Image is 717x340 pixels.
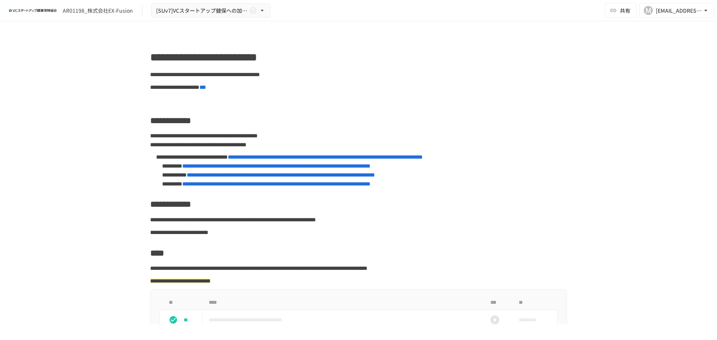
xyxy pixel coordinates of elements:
img: ZDfHsVrhrXUoWEWGWYf8C4Fv4dEjYTEDCNvmL73B7ox [9,4,57,16]
div: AR01198_株式会社EX-Fusion [63,7,133,15]
div: [EMAIL_ADDRESS][DOMAIN_NAME] [656,6,702,15]
span: 共有 [620,6,630,15]
button: status [166,312,181,327]
button: 共有 [605,3,636,18]
div: M [644,6,653,15]
span: [SUv7]VCスタートアップ健保への加入申請手続き [156,6,248,15]
button: [SUv7]VCスタートアップ健保への加入申請手続き [151,3,271,18]
button: M[EMAIL_ADDRESS][DOMAIN_NAME] [639,3,714,18]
